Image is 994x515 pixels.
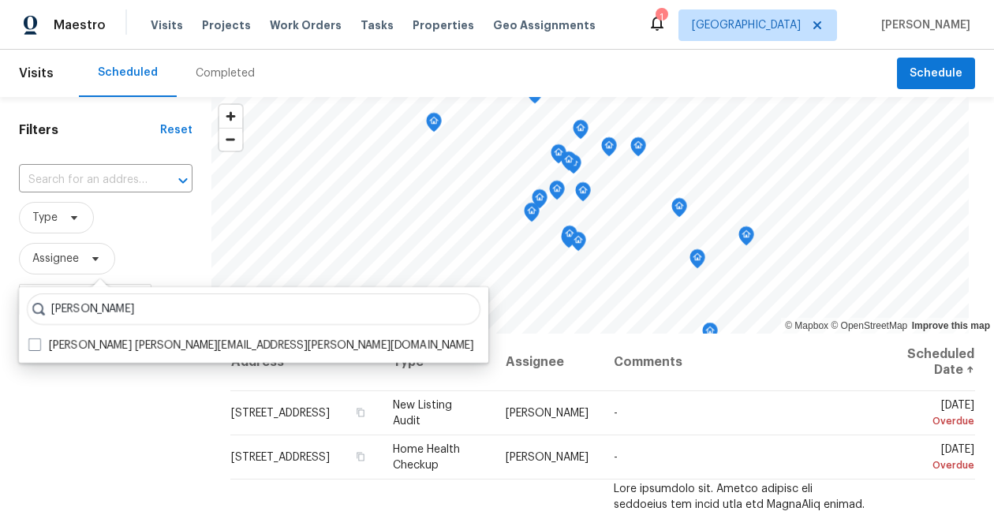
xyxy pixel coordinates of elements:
[912,320,990,331] a: Improve this map
[614,452,618,463] span: -
[875,17,970,33] span: [PERSON_NAME]
[196,65,255,81] div: Completed
[361,20,394,31] span: Tasks
[890,413,974,429] div: Overdue
[32,251,79,267] span: Assignee
[890,444,974,473] span: [DATE]
[910,64,962,84] span: Schedule
[393,400,452,427] span: New Listing Audit
[614,408,618,419] span: -
[549,181,565,205] div: Map marker
[160,122,192,138] div: Reset
[561,229,577,253] div: Map marker
[353,405,368,420] button: Copy Address
[532,189,547,214] div: Map marker
[831,320,907,331] a: OpenStreetMap
[219,128,242,151] button: Zoom out
[738,226,754,251] div: Map marker
[601,137,617,162] div: Map marker
[506,408,589,419] span: [PERSON_NAME]
[211,97,969,334] canvas: Map
[656,9,667,25] div: 1
[19,168,148,192] input: Search for an address...
[877,334,975,391] th: Scheduled Date ↑
[98,65,158,80] div: Scheduled
[219,105,242,128] button: Zoom in
[231,408,330,419] span: [STREET_ADDRESS]
[151,17,183,33] span: Visits
[785,320,828,331] a: Mapbox
[270,17,342,33] span: Work Orders
[562,226,577,250] div: Map marker
[202,17,251,33] span: Projects
[19,56,54,91] span: Visits
[506,452,589,463] span: [PERSON_NAME]
[570,232,586,256] div: Map marker
[630,137,646,162] div: Map marker
[28,338,474,353] label: [PERSON_NAME] [PERSON_NAME][EMAIL_ADDRESS][PERSON_NAME][DOMAIN_NAME]
[561,151,577,176] div: Map marker
[692,17,801,33] span: [GEOGRAPHIC_DATA]
[393,444,460,471] span: Home Health Checkup
[575,182,591,207] div: Map marker
[573,120,589,144] div: Map marker
[897,58,975,90] button: Schedule
[601,334,877,391] th: Comments
[353,450,368,464] button: Copy Address
[524,203,540,227] div: Map marker
[426,113,442,137] div: Map marker
[493,334,601,391] th: Assignee
[890,400,974,429] span: [DATE]
[551,144,566,169] div: Map marker
[689,249,705,274] div: Map marker
[493,17,596,33] span: Geo Assignments
[19,122,160,138] h1: Filters
[702,323,718,347] div: Map marker
[231,452,330,463] span: [STREET_ADDRESS]
[671,198,687,222] div: Map marker
[54,17,106,33] span: Maestro
[566,155,581,179] div: Map marker
[890,457,974,473] div: Overdue
[413,17,474,33] span: Properties
[32,210,58,226] span: Type
[219,129,242,151] span: Zoom out
[172,170,194,192] button: Open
